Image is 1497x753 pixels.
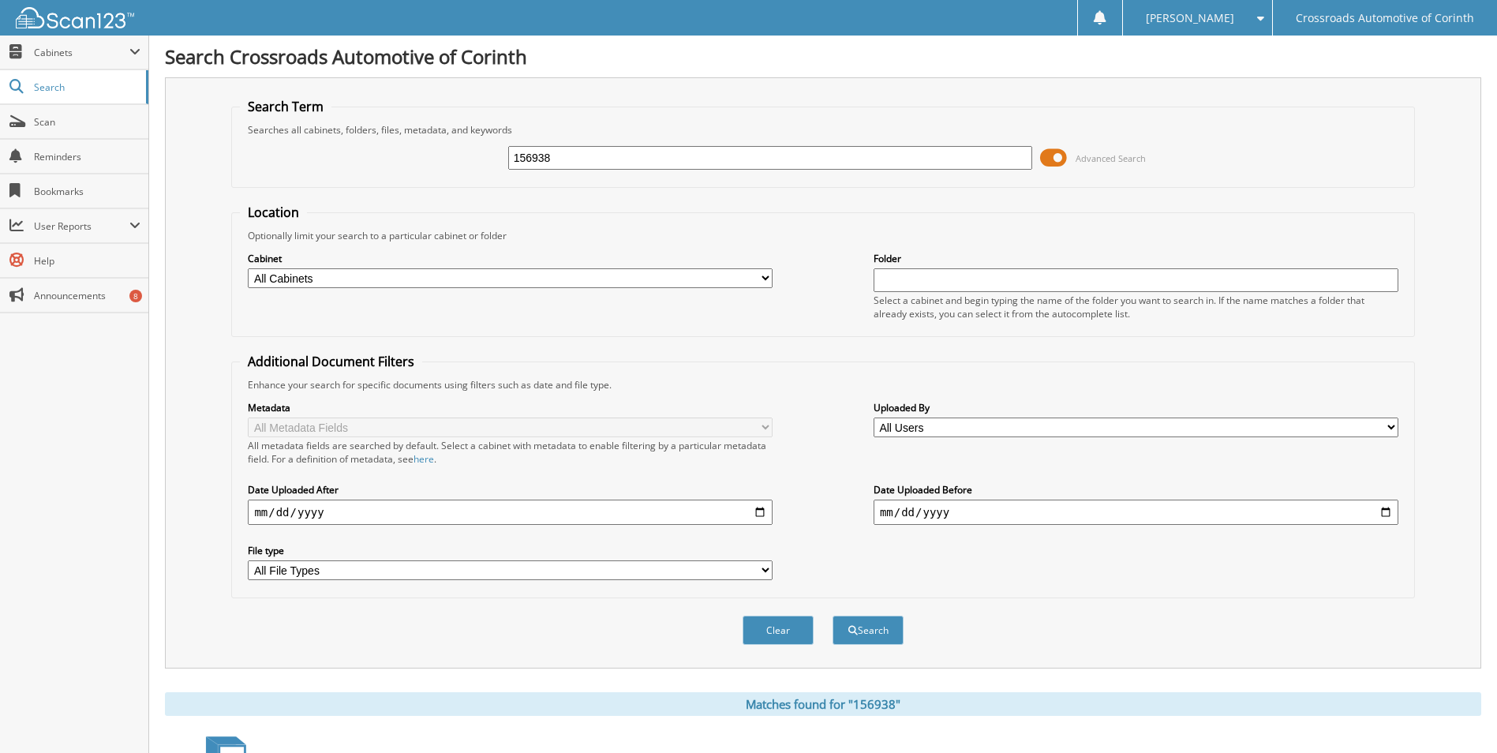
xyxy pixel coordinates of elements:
button: Search [833,616,904,645]
div: Enhance your search for specific documents using filters such as date and file type. [240,378,1405,391]
button: Clear [743,616,814,645]
span: [PERSON_NAME] [1146,13,1234,23]
div: Matches found for "156938" [165,692,1481,716]
span: Reminders [34,150,140,163]
input: end [874,500,1398,525]
span: Help [34,254,140,268]
label: File type [248,544,773,557]
a: here [414,452,434,466]
label: Date Uploaded Before [874,483,1398,496]
legend: Location [240,204,307,221]
span: Advanced Search [1076,152,1146,164]
label: Folder [874,252,1398,265]
div: 8 [129,290,142,302]
span: Crossroads Automotive of Corinth [1296,13,1474,23]
label: Cabinet [248,252,773,265]
label: Date Uploaded After [248,483,773,496]
input: start [248,500,773,525]
div: Select a cabinet and begin typing the name of the folder you want to search in. If the name match... [874,294,1398,320]
div: Optionally limit your search to a particular cabinet or folder [240,229,1405,242]
legend: Additional Document Filters [240,353,422,370]
span: Bookmarks [34,185,140,198]
h1: Search Crossroads Automotive of Corinth [165,43,1481,69]
label: Uploaded By [874,401,1398,414]
label: Metadata [248,401,773,414]
legend: Search Term [240,98,331,115]
div: All metadata fields are searched by default. Select a cabinet with metadata to enable filtering b... [248,439,773,466]
span: Announcements [34,289,140,302]
div: Searches all cabinets, folders, files, metadata, and keywords [240,123,1405,137]
span: User Reports [34,219,129,233]
img: scan123-logo-white.svg [16,7,134,28]
span: Scan [34,115,140,129]
span: Search [34,81,138,94]
span: Cabinets [34,46,129,59]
